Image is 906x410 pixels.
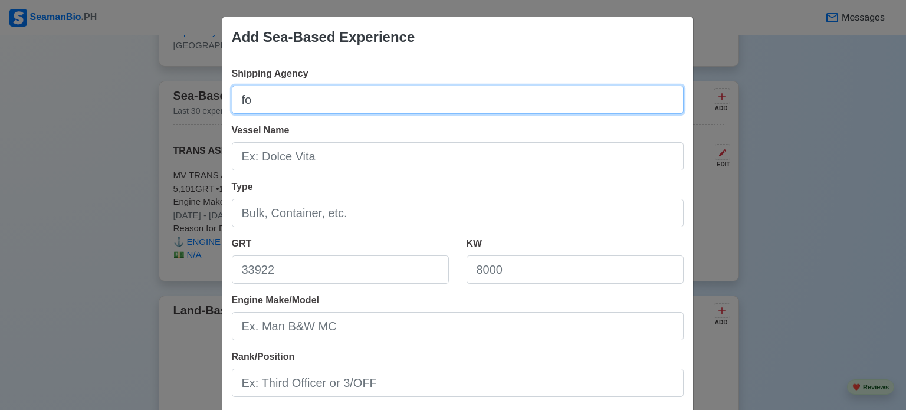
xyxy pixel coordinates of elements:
[232,255,449,284] input: 33922
[467,238,482,248] span: KW
[232,199,684,227] input: Bulk, Container, etc.
[232,68,308,78] span: Shipping Agency
[232,142,684,170] input: Ex: Dolce Vita
[232,312,684,340] input: Ex. Man B&W MC
[232,86,684,114] input: Ex: Global Gateway
[232,352,295,362] span: Rank/Position
[467,255,684,284] input: 8000
[232,27,415,48] div: Add Sea-Based Experience
[232,295,319,305] span: Engine Make/Model
[232,238,252,248] span: GRT
[232,182,253,192] span: Type
[232,369,684,397] input: Ex: Third Officer or 3/OFF
[232,125,290,135] span: Vessel Name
